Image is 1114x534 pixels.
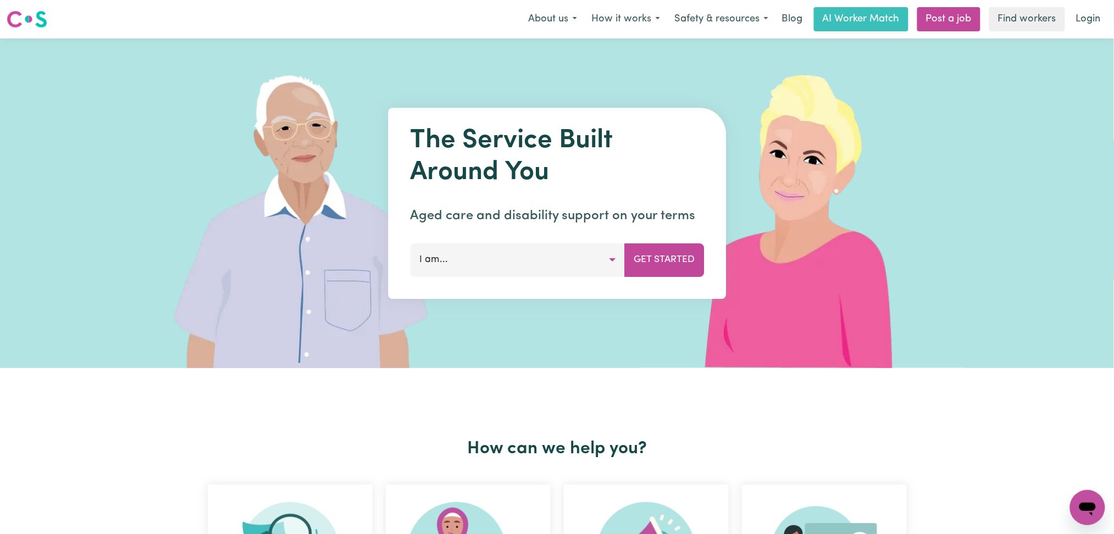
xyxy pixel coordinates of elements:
[814,7,908,31] a: AI Worker Match
[410,206,704,226] p: Aged care and disability support on your terms
[1070,490,1105,525] iframe: Button to launch messaging window
[1069,7,1107,31] a: Login
[667,8,775,31] button: Safety & resources
[917,7,980,31] a: Post a job
[201,438,913,459] h2: How can we help you?
[7,7,47,32] a: Careseekers logo
[775,7,810,31] a: Blog
[624,243,704,276] button: Get Started
[410,125,704,188] h1: The Service Built Around You
[521,8,584,31] button: About us
[7,9,47,29] img: Careseekers logo
[989,7,1065,31] a: Find workers
[584,8,667,31] button: How it works
[410,243,625,276] button: I am...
